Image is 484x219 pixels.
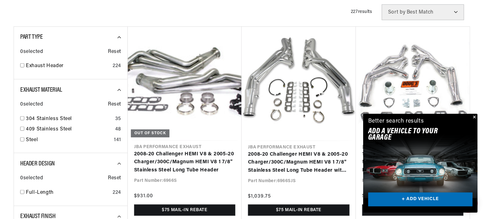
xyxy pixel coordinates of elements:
span: Reset [108,174,121,182]
h2: Add A VEHICLE to your garage [368,128,457,141]
span: Exhaust Material [20,87,62,93]
a: Exhaust Header [26,62,110,70]
span: Part Type [20,34,43,40]
a: 2008-20 Challenger HEMI V8 & 2005-20 Charger/300C/Magnum HEMI V8 1 7/8" Stainless Steel Long Tube... [248,151,350,175]
div: Better search results [368,117,424,126]
span: 227 results [351,9,372,14]
a: 409 Stainless Steel [26,125,113,134]
span: Reset [108,48,121,56]
div: 35 [115,115,121,123]
span: Reset [108,101,121,109]
a: 304 Stainless Steel [26,115,113,123]
span: 0 selected [20,48,43,56]
div: 48 [115,125,121,134]
a: 1967-72 Mopar A Body Small Block 1 5/8" 4-Tube Full Length Header with Metallic Ceramic Coating [362,150,463,175]
div: 141 [114,136,121,144]
span: 0 selected [20,101,43,109]
a: Full-Length [26,189,110,197]
a: Steel [26,136,111,144]
span: Header Design [20,161,55,167]
select: Sort by [382,4,464,20]
a: + ADD VEHICLE [368,193,473,207]
a: 2008-20 Challenger HEMI V8 & 2005-20 Charger/300C/Magnum HEMI V8 1 7/8" Stainless Steel Long Tube... [134,150,235,175]
span: Sort by [388,10,405,15]
div: 224 [113,62,121,70]
div: 224 [113,189,121,197]
span: 0 selected [20,174,43,182]
button: Close [470,114,478,121]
